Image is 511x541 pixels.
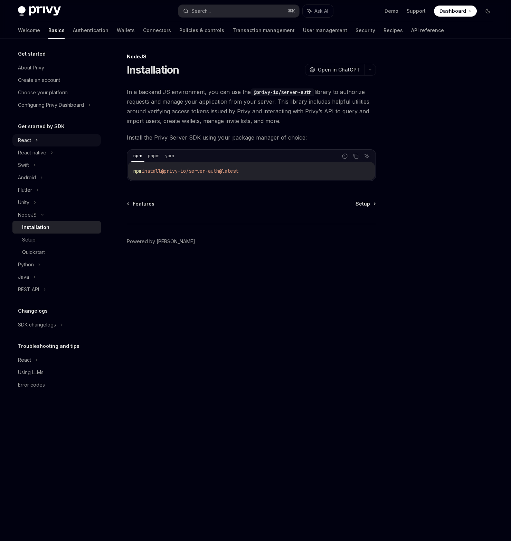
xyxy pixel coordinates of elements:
div: About Privy [18,64,44,72]
span: Open in ChatGPT [318,66,360,73]
a: Setup [356,200,375,207]
div: Android [18,173,36,182]
div: Installation [22,223,49,231]
span: Features [133,200,154,207]
a: Transaction management [233,22,295,39]
a: Powered by [PERSON_NAME] [127,238,195,245]
code: @privy-io/server-auth [251,88,314,96]
a: About Privy [12,61,101,74]
a: Policies & controls [179,22,224,39]
img: dark logo [18,6,61,16]
div: Search... [191,7,211,15]
div: SDK changelogs [18,321,56,329]
button: Ask AI [362,152,371,161]
span: Install the Privy Server SDK using your package manager of choice: [127,133,376,142]
a: Connectors [143,22,171,39]
a: Choose your platform [12,86,101,99]
div: yarn [163,152,176,160]
div: Flutter [18,186,32,194]
div: Create an account [18,76,60,84]
button: Copy the contents from the code block [351,152,360,161]
a: Demo [385,8,398,15]
a: Error codes [12,379,101,391]
button: Search...⌘K [178,5,299,17]
a: User management [303,22,347,39]
h5: Get started [18,50,46,58]
div: Using LLMs [18,368,44,377]
div: React native [18,149,46,157]
a: Support [407,8,426,15]
div: NodeJS [18,211,37,219]
span: Setup [356,200,370,207]
a: Dashboard [434,6,477,17]
a: Create an account [12,74,101,86]
div: Quickstart [22,248,45,256]
div: npm [131,152,144,160]
h5: Get started by SDK [18,122,65,131]
button: Ask AI [303,5,333,17]
div: React [18,356,31,364]
span: npm [133,168,142,174]
a: API reference [411,22,444,39]
div: React [18,136,31,144]
a: Basics [48,22,65,39]
button: Report incorrect code [340,152,349,161]
div: Python [18,260,34,269]
div: pnpm [146,152,162,160]
a: Wallets [117,22,135,39]
a: Recipes [384,22,403,39]
a: Security [356,22,375,39]
span: ⌘ K [288,8,295,14]
div: Error codes [18,381,45,389]
div: Configuring Privy Dashboard [18,101,84,109]
div: NodeJS [127,53,376,60]
button: Toggle dark mode [482,6,493,17]
span: Dashboard [439,8,466,15]
a: Quickstart [12,246,101,258]
span: install [142,168,161,174]
h5: Troubleshooting and tips [18,342,79,350]
button: Open in ChatGPT [305,64,364,76]
h1: Installation [127,64,179,76]
div: Java [18,273,29,281]
h5: Changelogs [18,307,48,315]
div: Choose your platform [18,88,68,97]
a: Welcome [18,22,40,39]
span: Ask AI [314,8,328,15]
span: @privy-io/server-auth@latest [161,168,238,174]
a: Features [127,200,154,207]
div: Swift [18,161,29,169]
a: Installation [12,221,101,234]
div: Setup [22,236,36,244]
a: Authentication [73,22,108,39]
div: REST API [18,285,39,294]
span: In a backend JS environment, you can use the library to authorize requests and manage your applic... [127,87,376,126]
a: Setup [12,234,101,246]
a: Using LLMs [12,366,101,379]
div: Unity [18,198,29,207]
